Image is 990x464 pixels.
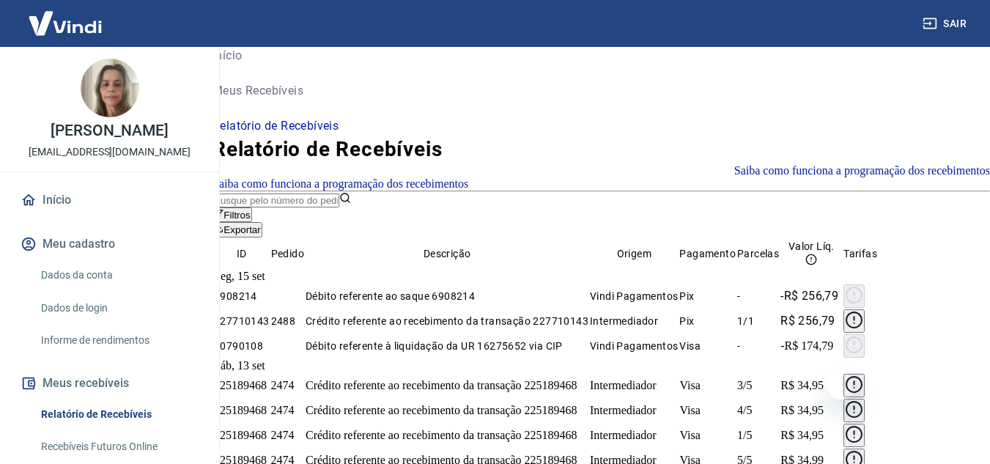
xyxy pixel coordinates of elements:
p: R$ 256,79 [780,312,842,330]
span: Sáb, 13 set [214,359,265,372]
p: -R$ 256,79 [780,287,842,305]
p: Relatório de Recebíveis [213,117,990,135]
p: 2474 [271,404,304,417]
iframe: Fechar mensagem [827,370,856,399]
a: Saiba como funciona a programação dos recebimentos [213,177,468,190]
p: - [737,339,779,353]
button: Filtros [213,207,252,222]
p: R$ 34,95 [780,429,842,442]
p: 225189468 [214,404,270,417]
p: Débito referente à liquidação da UR 16275652 via CIP [306,339,588,353]
p: 4/5 [737,404,779,417]
p: Tarifas [843,246,877,261]
p: Descrição [306,246,588,261]
p: 3/5 [737,379,779,392]
img: d35c3282-6b85-4128-b7b3-0f9e1d495da1.jpeg [81,59,139,117]
p: Crédito referente ao recebimento da transação 225189468 [306,429,588,442]
p: Intermediador [590,429,678,442]
button: Meu cadastro [18,228,202,260]
p: 225189468 [214,379,270,392]
p: Intermediador [590,379,678,392]
p: Visa [679,339,736,353]
p: Crédito referente ao recebimento da transação 227710143 [306,314,588,328]
a: Dados da conta [35,260,202,290]
p: 20790108 [214,339,270,353]
button: Exportar [213,222,262,237]
p: Visa [679,429,736,442]
input: Busque pelo número do pedido [213,194,339,207]
p: Pagamento [679,246,736,261]
p: -R$ 174,79 [780,339,842,353]
img: Vindi [18,1,113,45]
p: [PERSON_NAME] [51,123,168,139]
p: 227710143 [214,314,270,328]
p: Intermediador [590,314,678,328]
a: Início [213,47,990,65]
p: [EMAIL_ADDRESS][DOMAIN_NAME] [29,144,191,160]
button: Meus recebíveis [18,367,202,399]
p: Vindi Pagamentos [590,339,678,353]
a: Início [18,184,202,216]
span: Seg, 15 set [214,270,265,282]
a: Dados de login [35,293,202,323]
p: 2488 [271,314,304,328]
p: R$ 34,95 [780,379,842,392]
p: 1/1 [737,314,779,328]
button: Sair [920,10,972,37]
p: Valor Líq. [780,239,842,254]
p: Pix [679,314,736,328]
a: Meus Recebíveis [213,82,990,100]
p: Pix [679,289,736,303]
a: Saiba como funciona a programação dos recebimentos [734,164,990,177]
p: R$ 34,95 [780,404,842,417]
p: Intermediador [590,404,678,417]
p: 1/5 [737,429,779,442]
p: 6908214 [214,289,270,303]
p: 225189468 [214,429,270,442]
p: Pedido [271,246,304,261]
p: / [213,65,990,82]
p: Crédito referente ao recebimento da transação 225189468 [306,404,588,417]
p: Crédito referente ao recebimento da transação 225189468 [306,379,588,392]
p: Origem [590,246,678,261]
p: 2474 [271,429,304,442]
a: Relatório de Recebíveis [35,399,202,430]
p: Vindi Pagamentos [590,289,678,303]
p: ID [214,246,270,261]
a: Informe de rendimentos [35,325,202,356]
h4: Relatório de Recebíveis [213,135,990,164]
p: Débito referente ao saque 6908214 [306,289,588,303]
p: / [213,100,990,117]
p: Parcelas [737,246,779,261]
p: - [737,289,779,303]
p: Visa [679,379,736,392]
a: Recebíveis Futuros Online [35,432,202,462]
p: Visa [679,404,736,417]
p: 2474 [271,379,304,392]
